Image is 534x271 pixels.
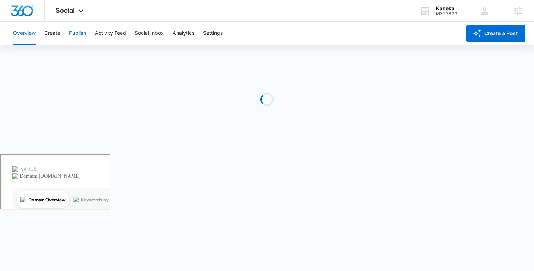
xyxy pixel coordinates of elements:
[20,12,36,17] div: v 4.0.25
[466,25,525,42] button: Create a Post
[20,42,25,48] img: tab_domain_overview_orange.svg
[12,19,17,25] img: website_grey.svg
[173,22,194,45] button: Analytics
[13,22,36,45] button: Overview
[19,19,80,25] div: Domain: [DOMAIN_NAME]
[69,22,86,45] button: Publish
[436,11,457,16] div: account id
[436,5,457,11] div: account name
[203,22,223,45] button: Settings
[135,22,164,45] button: Social Inbox
[72,42,78,48] img: tab_keywords_by_traffic_grey.svg
[95,22,126,45] button: Activity Feed
[12,12,17,17] img: logo_orange.svg
[44,22,60,45] button: Create
[56,7,75,14] span: Social
[28,43,65,48] div: Domain Overview
[80,43,122,48] div: Keywords by Traffic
